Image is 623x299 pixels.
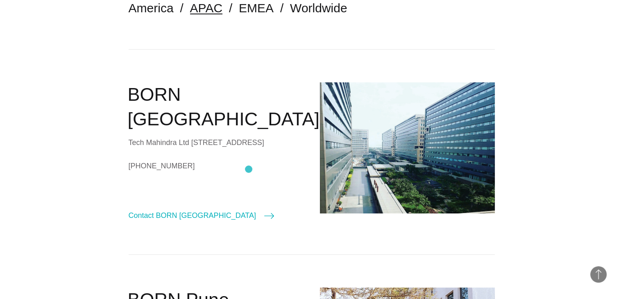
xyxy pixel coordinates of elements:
a: Contact BORN [GEOGRAPHIC_DATA] [129,210,274,221]
button: Back to Top [590,266,607,283]
a: America [129,1,174,15]
a: Worldwide [290,1,347,15]
div: Tech Mahindra Ltd [STREET_ADDRESS] [129,136,304,149]
h2: BORN [GEOGRAPHIC_DATA] [128,82,304,132]
a: APAC [190,1,222,15]
a: [PHONE_NUMBER] [129,160,304,172]
a: EMEA [239,1,274,15]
